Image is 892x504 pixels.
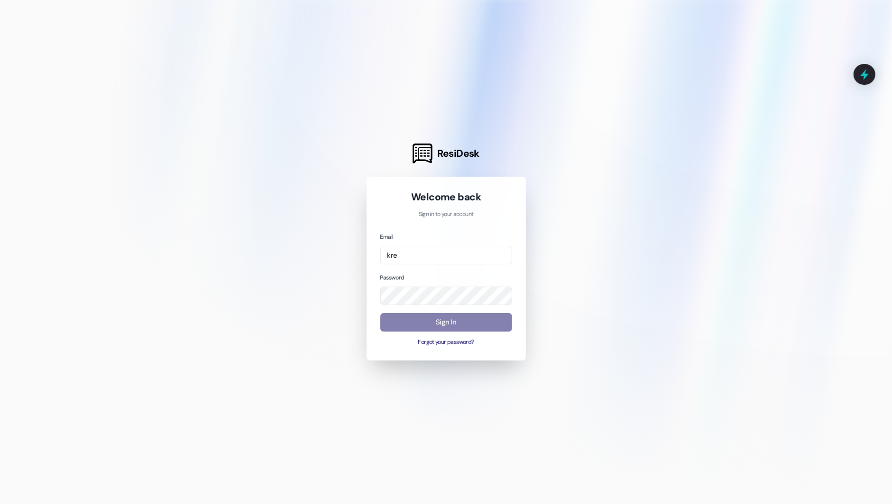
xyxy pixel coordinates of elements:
[380,274,405,281] label: Password
[413,144,432,163] img: ResiDesk Logo
[380,233,394,241] label: Email
[380,210,512,219] p: Sign in to your account
[380,190,512,204] h1: Welcome back
[437,147,479,160] span: ResiDesk
[380,338,512,347] button: Forgot your password?
[380,313,512,332] button: Sign In
[380,246,512,264] input: name@example.com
